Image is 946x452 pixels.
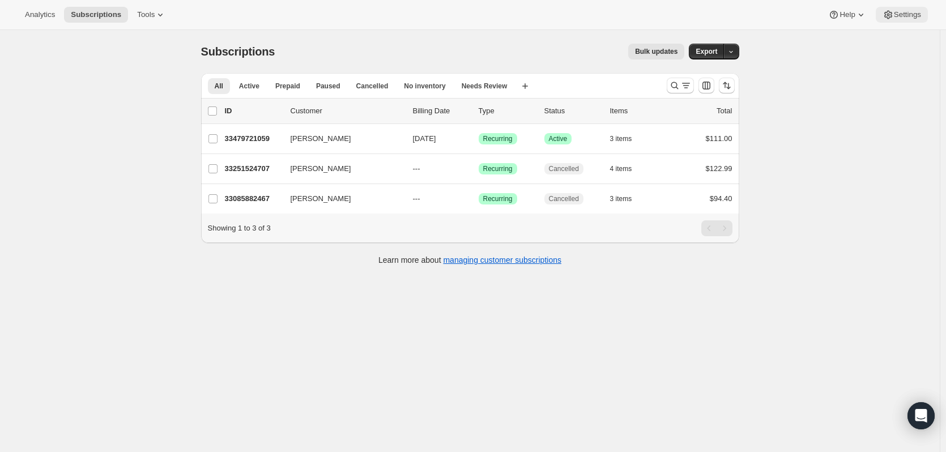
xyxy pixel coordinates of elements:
[610,131,645,147] button: 3 items
[696,47,717,56] span: Export
[701,220,732,236] nav: Pagination
[610,194,632,203] span: 3 items
[479,105,535,117] div: Type
[225,191,732,207] div: 33085882467[PERSON_NAME]---SuccessRecurringCancelled3 items$94.40
[876,7,928,23] button: Settings
[137,10,155,19] span: Tools
[907,402,935,429] div: Open Intercom Messenger
[225,105,282,117] p: ID
[25,10,55,19] span: Analytics
[549,134,568,143] span: Active
[710,194,732,203] span: $94.40
[225,131,732,147] div: 33479721059[PERSON_NAME][DATE]SuccessRecurringSuccessActive3 items$111.00
[291,193,351,204] span: [PERSON_NAME]
[628,44,684,59] button: Bulk updates
[130,7,173,23] button: Tools
[284,160,397,178] button: [PERSON_NAME]
[291,133,351,144] span: [PERSON_NAME]
[610,161,645,177] button: 4 items
[208,223,271,234] p: Showing 1 to 3 of 3
[378,254,561,266] p: Learn more about
[413,164,420,173] span: ---
[667,78,694,93] button: Search and filter results
[610,191,645,207] button: 3 items
[413,105,470,117] p: Billing Date
[404,82,445,91] span: No inventory
[215,82,223,91] span: All
[462,82,508,91] span: Needs Review
[483,164,513,173] span: Recurring
[483,134,513,143] span: Recurring
[275,82,300,91] span: Prepaid
[706,164,732,173] span: $122.99
[544,105,601,117] p: Status
[225,161,732,177] div: 33251524707[PERSON_NAME]---SuccessRecurringCancelled4 items$122.99
[291,163,351,174] span: [PERSON_NAME]
[698,78,714,93] button: Customize table column order and visibility
[689,44,724,59] button: Export
[225,193,282,204] p: 33085882467
[610,134,632,143] span: 3 items
[225,133,282,144] p: 33479721059
[239,82,259,91] span: Active
[719,78,735,93] button: Sort the results
[71,10,121,19] span: Subscriptions
[225,105,732,117] div: IDCustomerBilling DateTypeStatusItemsTotal
[18,7,62,23] button: Analytics
[549,164,579,173] span: Cancelled
[201,45,275,58] span: Subscriptions
[443,255,561,265] a: managing customer subscriptions
[894,10,921,19] span: Settings
[64,7,128,23] button: Subscriptions
[610,164,632,173] span: 4 items
[316,82,340,91] span: Paused
[356,82,389,91] span: Cancelled
[717,105,732,117] p: Total
[483,194,513,203] span: Recurring
[291,105,404,117] p: Customer
[549,194,579,203] span: Cancelled
[284,130,397,148] button: [PERSON_NAME]
[635,47,677,56] span: Bulk updates
[284,190,397,208] button: [PERSON_NAME]
[516,78,534,94] button: Create new view
[413,194,420,203] span: ---
[610,105,667,117] div: Items
[840,10,855,19] span: Help
[413,134,436,143] span: [DATE]
[706,134,732,143] span: $111.00
[225,163,282,174] p: 33251524707
[821,7,873,23] button: Help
